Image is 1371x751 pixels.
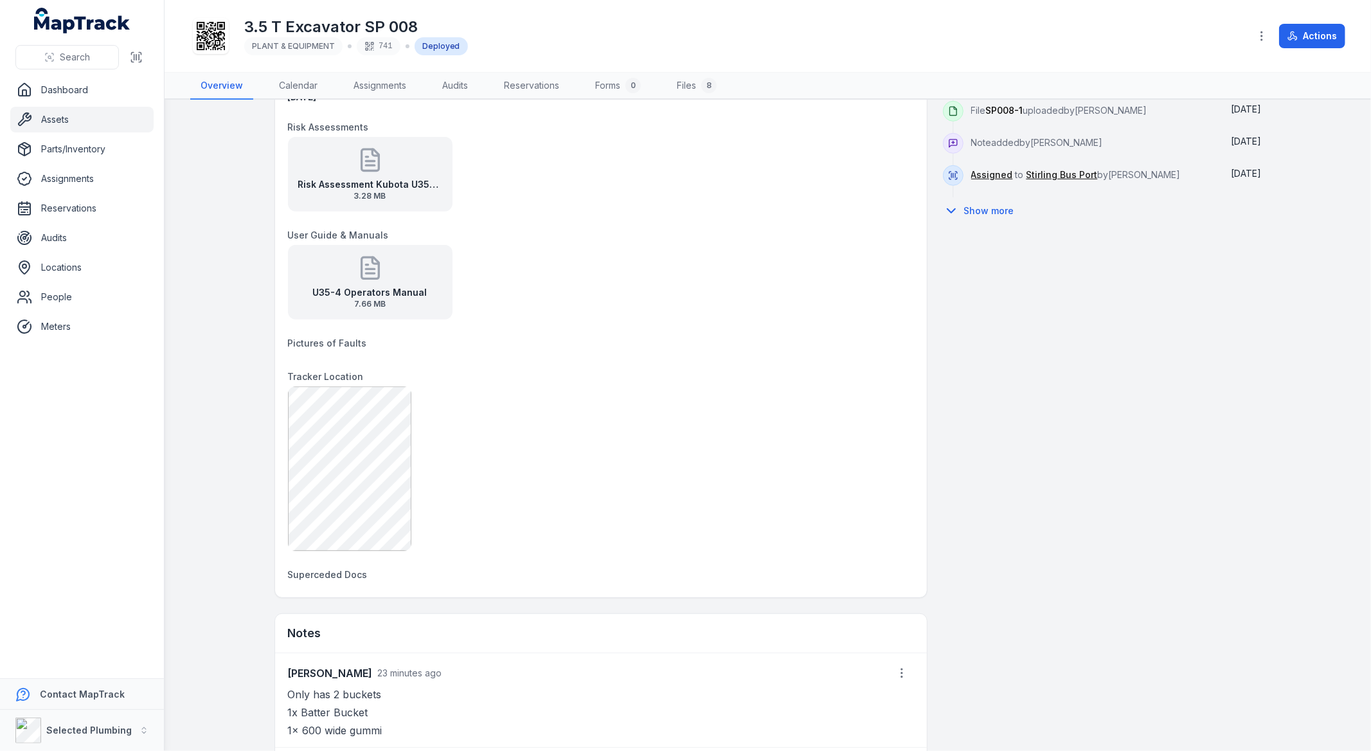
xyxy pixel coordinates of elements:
span: 23 minutes ago [378,667,442,678]
div: Deployed [415,37,468,55]
time: 08/10/2025, 12:56:23 pm [1232,104,1262,114]
time: 08/10/2025, 12:33:22 pm [1232,136,1262,147]
a: Forms0 [585,73,651,100]
time: 08/10/2025, 11:57:05 am [1232,168,1262,179]
strong: U35-4 Operators Manual [313,286,427,299]
a: Dashboard [10,77,154,103]
div: 0 [625,78,641,93]
span: Tracker Location [288,371,364,382]
span: Risk Assessments [288,122,369,132]
strong: [PERSON_NAME] [288,665,373,681]
span: Pictures of Faults [288,338,367,348]
a: Reservations [494,73,569,100]
span: SP008-1 [986,105,1023,116]
span: [DATE] [1232,136,1262,147]
a: Stirling Bus Port [1026,168,1098,181]
button: Actions [1279,24,1345,48]
button: Search [15,45,119,69]
span: to by [PERSON_NAME] [971,169,1181,180]
span: PLANT & EQUIPMENT [252,41,335,51]
h1: 3.5 T Excavator SP 008 [244,17,468,37]
span: [DATE] [1232,104,1262,114]
a: Overview [190,73,253,100]
strong: Risk Assessment Kubota U35-4HG [298,178,442,191]
a: Files8 [667,73,727,100]
span: User Guide & Manuals [288,230,389,240]
a: Assets [10,107,154,132]
span: 7.66 MB [313,299,427,309]
span: Superceded Docs [288,569,368,580]
span: File uploaded by [PERSON_NAME] [971,105,1147,116]
a: Reservations [10,195,154,221]
a: Assigned [971,168,1013,181]
time: 08/10/2025, 12:33:22 pm [378,667,442,678]
span: Note added by [PERSON_NAME] [971,137,1103,148]
span: Search [60,51,90,64]
a: Meters [10,314,154,339]
div: 8 [701,78,717,93]
a: Calendar [269,73,328,100]
a: Audits [10,225,154,251]
a: MapTrack [34,8,130,33]
button: Show more [943,197,1023,224]
p: Only has 2 buckets 1x Batter Bucket 1x 600 wide gummi [288,685,914,739]
a: Locations [10,255,154,280]
strong: Selected Plumbing [46,725,132,736]
a: Assignments [10,166,154,192]
span: 3.28 MB [298,191,442,201]
a: People [10,284,154,310]
div: 741 [357,37,400,55]
a: Parts/Inventory [10,136,154,162]
strong: Contact MapTrack [40,689,125,700]
a: Audits [432,73,478,100]
h3: Notes [288,624,321,642]
span: [DATE] [1232,168,1262,179]
a: Assignments [343,73,417,100]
